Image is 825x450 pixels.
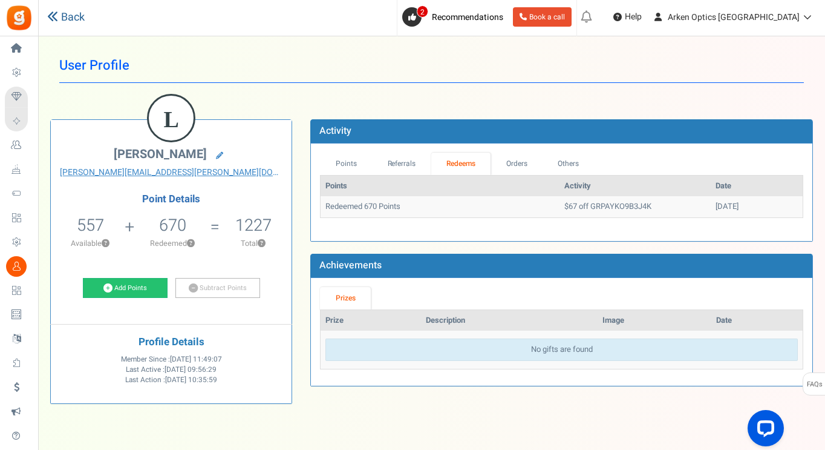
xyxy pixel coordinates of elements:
[432,11,503,24] span: Recommendations
[235,216,272,234] h5: 1227
[598,310,711,331] th: Image
[170,354,222,365] span: [DATE] 11:49:07
[372,153,431,175] a: Referrals
[59,48,804,83] h1: User Profile
[320,287,371,309] a: Prizes
[165,365,217,375] span: [DATE] 09:56:29
[121,354,222,365] span: Member Since :
[711,176,803,197] th: Date
[321,176,559,197] th: Points
[159,216,186,234] h5: 670
[319,124,351,138] b: Activity
[51,194,292,205] h4: Point Details
[187,240,195,248] button: ?
[417,5,428,18] span: 2
[149,96,194,143] figcaption: L
[608,7,647,27] a: Help
[402,7,508,27] a: 2 Recommendations
[175,278,260,299] a: Subtract Points
[325,339,798,361] div: No gifts are found
[559,196,711,217] td: $67 off GRPAYKO9B3J4K
[431,153,491,175] a: Redeems
[543,153,595,175] a: Others
[668,11,800,24] span: Arken Optics [GEOGRAPHIC_DATA]
[126,365,217,375] span: Last Active :
[258,240,266,248] button: ?
[559,176,711,197] th: Activity
[221,238,286,249] p: Total
[711,196,803,217] td: [DATE]
[77,213,104,237] span: 557
[806,373,823,396] span: FAQs
[421,310,598,331] th: Description
[319,258,382,273] b: Achievements
[136,238,209,249] p: Redeemed
[711,310,803,331] th: Date
[60,337,282,348] h4: Profile Details
[125,375,217,385] span: Last Action :
[321,196,559,217] td: Redeemed 670 Points
[114,145,207,163] span: [PERSON_NAME]
[102,240,109,248] button: ?
[5,4,33,31] img: Gratisfaction
[320,153,372,175] a: Points
[60,167,282,179] a: [PERSON_NAME][EMAIL_ADDRESS][PERSON_NAME][DOMAIN_NAME]
[83,278,168,299] a: Add Points
[321,310,421,331] th: Prize
[491,153,543,175] a: Orders
[513,7,572,27] a: Book a call
[622,11,642,23] span: Help
[165,375,217,385] span: [DATE] 10:35:59
[57,238,124,249] p: Available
